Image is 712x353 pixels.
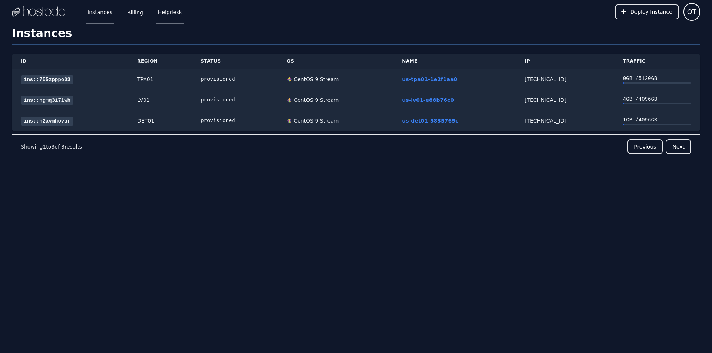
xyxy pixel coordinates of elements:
[292,117,339,124] div: CentOS 9 Stream
[192,54,278,69] th: Status
[128,54,192,69] th: Region
[402,76,457,82] a: us-tpa01-1e2f1aa0
[516,54,614,69] th: IP
[137,96,183,104] div: LV01
[525,117,605,124] div: [TECHNICAL_ID]
[201,117,269,124] div: provisioned
[615,4,679,19] button: Deploy Instance
[278,54,393,69] th: OS
[12,54,128,69] th: ID
[21,96,73,105] a: ins::ngmq3i7lwb
[137,76,183,83] div: TPA01
[683,3,700,21] button: User menu
[292,96,339,104] div: CentOS 9 Stream
[287,77,292,82] img: CentOS 9 Stream
[21,117,73,126] a: ins::h2avmhovar
[402,97,454,103] a: us-lv01-e88b76c0
[51,144,55,150] span: 3
[21,143,82,150] p: Showing to of results
[292,76,339,83] div: CentOS 9 Stream
[614,54,700,69] th: Traffic
[393,54,516,69] th: Name
[21,75,73,84] a: ins::755zpppo03
[687,7,696,17] span: OT
[12,134,700,159] nav: Pagination
[12,27,700,45] h1: Instances
[137,117,183,124] div: DET01
[525,96,605,104] div: [TECHNICAL_ID]
[287,118,292,124] img: CentOS 9 Stream
[201,96,269,104] div: provisioned
[623,96,691,103] div: 4 GB / 4096 GB
[666,139,691,154] button: Next
[12,6,65,17] img: Logo
[402,118,458,124] a: us-det01-5835765c
[287,97,292,103] img: CentOS 9 Stream
[61,144,65,150] span: 3
[623,75,691,82] div: 0 GB / 5120 GB
[201,76,269,83] div: provisioned
[627,139,663,154] button: Previous
[630,8,672,16] span: Deploy Instance
[623,116,691,124] div: 1 GB / 4096 GB
[43,144,46,150] span: 1
[525,76,605,83] div: [TECHNICAL_ID]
